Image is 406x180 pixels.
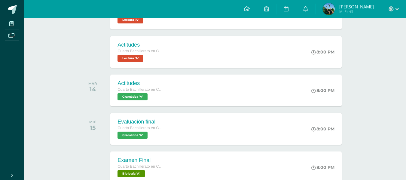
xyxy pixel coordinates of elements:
div: 8:00 PM [311,126,334,132]
span: [PERSON_NAME] [339,4,374,10]
div: Evaluación final [118,119,163,125]
div: 14 [88,86,97,93]
div: 8:00 PM [311,88,334,93]
div: 15 [89,124,96,131]
span: Mi Perfil [339,9,374,14]
span: Lectura 'A' [118,16,143,23]
div: 8:00 PM [311,49,334,55]
span: Gramática 'A' [118,132,148,139]
span: Lectura 'A' [118,55,143,62]
div: Actitudes [118,80,163,87]
span: Cuarto Bachillerato en CCLL en Diseño Grafico [118,126,163,130]
span: Cuarto Bachillerato en CCLL en Diseño Grafico [118,87,163,92]
div: MAR [88,81,97,86]
div: 8:00 PM [311,165,334,170]
span: Cuarto Bachillerato en CCLL en Diseño Grafico [118,49,163,53]
div: MIÉ [89,120,96,124]
div: Actitudes [118,42,163,48]
span: Gramática 'A' [118,93,148,100]
img: fcc6861f97027a2e6319639759e81fb4.png [323,3,335,15]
